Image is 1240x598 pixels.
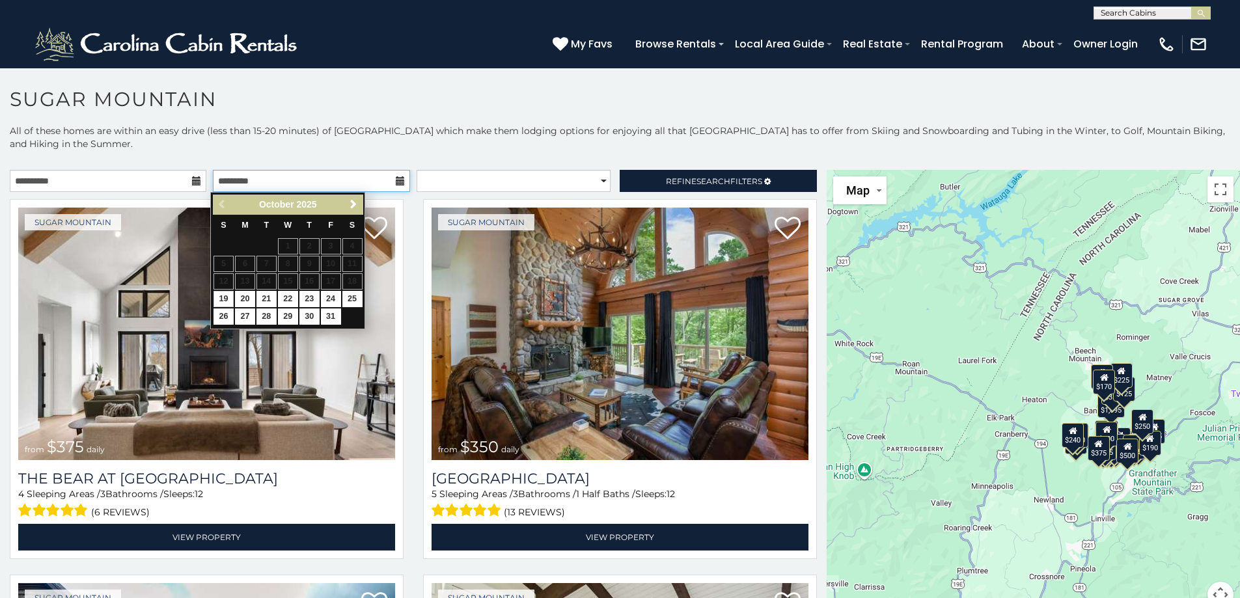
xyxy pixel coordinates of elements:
a: View Property [432,524,808,550]
a: 29 [278,308,298,325]
a: 21 [256,291,277,307]
a: RefineSearchFilters [620,170,816,192]
a: View Property [18,524,395,550]
div: $155 [1144,419,1166,444]
a: The Bear At [GEOGRAPHIC_DATA] [18,470,395,487]
a: Sugar Mountain [438,214,534,230]
a: 24 [321,291,341,307]
span: Friday [328,221,333,230]
span: 3 [513,488,518,500]
img: mail-regular-white.png [1189,35,1207,53]
span: 12 [195,488,203,500]
a: 31 [321,308,341,325]
span: Wednesday [284,221,292,230]
span: (13 reviews) [504,504,565,521]
span: $375 [47,437,84,456]
div: $500 [1117,439,1139,463]
a: Rental Program [915,33,1010,55]
a: 22 [278,291,298,307]
span: October [259,199,294,210]
span: 2025 [297,199,317,210]
a: Add to favorites [361,215,387,243]
span: daily [87,444,105,454]
div: $350 [1101,437,1123,461]
a: Add to favorites [775,215,801,243]
a: 26 [214,308,234,325]
span: (6 reviews) [91,504,150,521]
a: Local Area Guide [728,33,831,55]
div: $125 [1114,377,1136,401]
a: The Bear At Sugar Mountain from $375 daily [18,208,395,460]
div: $240 [1062,422,1084,447]
a: 20 [235,291,255,307]
span: from [25,444,44,454]
div: $170 [1094,369,1116,394]
span: from [438,444,458,454]
a: Real Estate [836,33,909,55]
a: 27 [235,308,255,325]
a: Owner Login [1067,33,1144,55]
div: $155 [1092,436,1114,461]
span: 3 [100,488,105,500]
div: $300 [1096,421,1118,446]
img: The Bear At Sugar Mountain [18,208,395,460]
div: $350 [1102,379,1124,404]
a: 23 [299,291,320,307]
div: $355 [1065,429,1087,454]
div: $190 [1139,430,1161,455]
span: 5 [432,488,437,500]
span: 4 [18,488,24,500]
img: Grouse Moor Lodge [432,208,808,460]
span: Refine Filters [666,176,762,186]
span: 1 Half Baths / [576,488,635,500]
button: Toggle fullscreen view [1207,176,1233,202]
a: Grouse Moor Lodge from $350 daily [432,208,808,460]
h3: Grouse Moor Lodge [432,470,808,487]
span: Next [348,199,359,210]
img: White-1-2.png [33,25,303,64]
span: $350 [460,437,499,456]
span: Map [846,183,870,197]
a: 19 [214,291,234,307]
div: $200 [1109,428,1131,452]
h3: The Bear At Sugar Mountain [18,470,395,487]
a: About [1015,33,1061,55]
div: $250 [1132,409,1154,433]
a: 30 [299,308,320,325]
a: Browse Rentals [629,33,723,55]
a: [GEOGRAPHIC_DATA] [432,470,808,487]
span: Search [696,176,730,186]
a: Next [345,197,361,213]
div: $240 [1091,364,1113,389]
a: 28 [256,308,277,325]
button: Change map style [833,176,887,204]
span: Saturday [350,221,355,230]
span: Thursday [307,221,312,230]
div: Sleeping Areas / Bathrooms / Sleeps: [18,487,395,521]
div: $375 [1088,435,1110,460]
span: Monday [241,221,249,230]
a: 25 [342,291,363,307]
span: Tuesday [264,221,269,230]
img: phone-regular-white.png [1157,35,1176,53]
div: $195 [1123,435,1146,459]
span: daily [501,444,519,454]
a: My Favs [553,36,616,53]
span: Sunday [221,221,226,230]
a: Sugar Mountain [25,214,121,230]
div: $225 [1110,363,1133,388]
span: My Favs [571,36,613,52]
div: $190 [1095,420,1118,445]
div: $1,095 [1098,393,1125,418]
span: 12 [667,488,675,500]
div: Sleeping Areas / Bathrooms / Sleeps: [432,487,808,521]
